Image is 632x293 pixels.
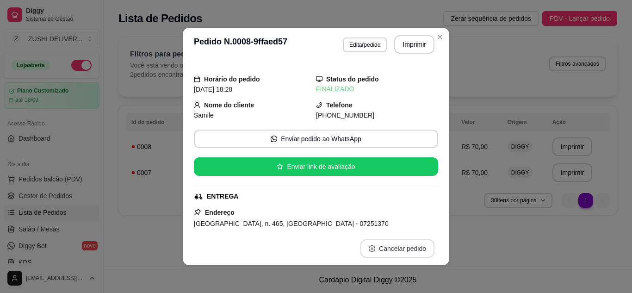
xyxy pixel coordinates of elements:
span: calendar [194,76,200,82]
strong: Nome do cliente [204,101,254,109]
strong: Horário do pedido [204,75,260,83]
span: Samile [194,112,214,119]
span: [DATE] 18:28 [194,86,232,93]
span: star [277,163,283,170]
div: FINALIZADO [316,84,438,94]
span: [PHONE_NUMBER] [316,112,374,119]
button: close-circleCancelar pedido [360,239,434,258]
button: starEnviar link de avaliação [194,157,438,176]
span: desktop [316,76,322,82]
h3: Pedido N. 0008-9ffaed57 [194,35,287,54]
strong: Telefone [326,101,353,109]
span: user [194,102,200,108]
span: close-circle [369,245,375,252]
span: phone [316,102,322,108]
span: [GEOGRAPHIC_DATA], n. 465, [GEOGRAPHIC_DATA] - 07251370 [194,220,389,227]
button: Editarpedido [343,37,387,52]
span: pushpin [194,208,201,216]
span: whats-app [271,136,277,142]
strong: Endereço [205,209,235,216]
strong: Status do pedido [326,75,379,83]
button: Close [433,30,447,44]
button: whats-appEnviar pedido ao WhatsApp [194,130,438,148]
button: Imprimir [394,35,434,54]
div: ENTREGA [207,192,238,201]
